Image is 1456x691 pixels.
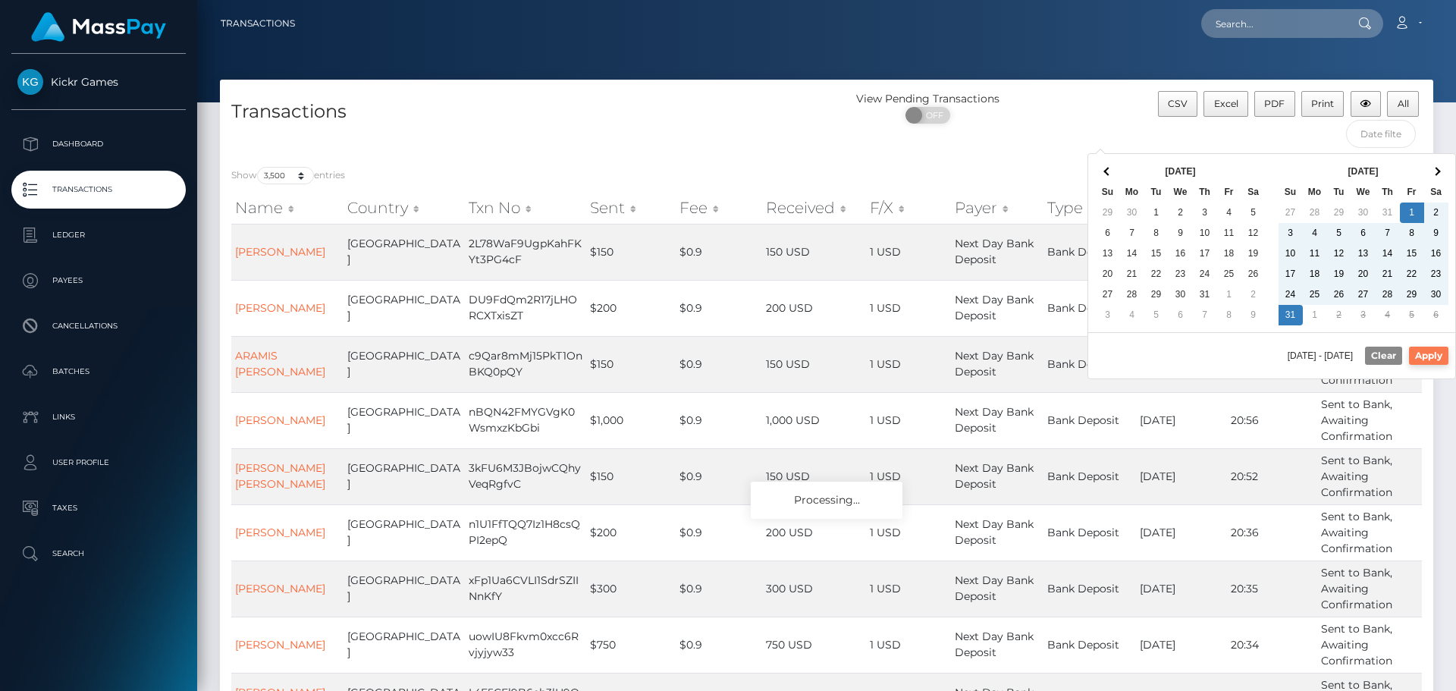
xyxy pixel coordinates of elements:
th: [DATE] [1303,162,1424,182]
a: [PERSON_NAME] [235,413,325,427]
td: 6 [1096,223,1120,243]
span: OFF [914,107,952,124]
td: 16 [1169,243,1193,264]
a: Cancellations [11,307,186,345]
td: 19 [1327,264,1351,284]
td: 30 [1169,284,1193,305]
p: Search [17,542,180,565]
span: Next Day Bank Deposit [955,293,1034,322]
td: 25 [1217,264,1241,284]
a: User Profile [11,444,186,482]
td: 1 [1144,203,1169,223]
input: Search... [1201,9,1344,38]
td: 1 USD [866,280,952,336]
td: 200 USD [762,280,865,336]
button: Column visibility [1351,91,1382,117]
th: [DATE] [1120,162,1241,182]
td: 4 [1217,203,1241,223]
td: Bank Deposit [1043,448,1136,504]
td: 1 USD [866,448,952,504]
td: 7 [1193,305,1217,325]
button: CSV [1158,91,1198,117]
td: 22 [1400,264,1424,284]
th: Fee: activate to sort column ascending [676,193,763,223]
td: 20 [1096,264,1120,284]
td: $0.9 [676,392,763,448]
p: Cancellations [17,315,180,338]
td: 30 [1120,203,1144,223]
th: Received: activate to sort column ascending [762,193,865,223]
th: We [1169,182,1193,203]
td: 29 [1144,284,1169,305]
td: 3 [1279,223,1303,243]
td: 300 USD [762,561,865,617]
td: 31 [1193,284,1217,305]
td: $150 [586,224,676,280]
td: 7 [1376,223,1400,243]
td: $0.9 [676,336,763,392]
td: $0.9 [676,280,763,336]
td: [GEOGRAPHIC_DATA] [344,392,465,448]
td: 5 [1144,305,1169,325]
td: n1U1FfTQQ7Iz1H8csQPI2epQ [465,504,586,561]
td: $1,000 [586,392,676,448]
a: ARAMIS [PERSON_NAME] [235,349,325,378]
td: [GEOGRAPHIC_DATA] [344,617,465,673]
td: 20:56 [1227,392,1318,448]
td: 29 [1327,203,1351,223]
td: 13 [1351,243,1376,264]
p: Links [17,406,180,429]
span: Next Day Bank Deposit [955,349,1034,378]
p: Taxes [17,497,180,520]
a: Dashboard [11,125,186,163]
td: Bank Deposit [1043,504,1136,561]
td: Sent to Bank, Awaiting Confirmation [1317,392,1422,448]
div: View Pending Transactions [827,91,1029,107]
span: Print [1311,98,1334,109]
a: [PERSON_NAME] [235,526,325,539]
td: Bank Deposit [1043,336,1136,392]
td: $750 [586,617,676,673]
a: Transactions [11,171,186,209]
td: 4 [1120,305,1144,325]
td: 27 [1279,203,1303,223]
button: Clear [1365,347,1402,365]
td: 27 [1351,284,1376,305]
td: 14 [1120,243,1144,264]
h4: Transactions [231,99,815,125]
th: Payer: activate to sort column ascending [951,193,1043,223]
td: 1 [1400,203,1424,223]
th: Sa [1241,182,1266,203]
td: [GEOGRAPHIC_DATA] [344,336,465,392]
td: [GEOGRAPHIC_DATA] [344,561,465,617]
th: Mo [1303,182,1327,203]
td: $0.9 [676,448,763,504]
td: 9 [1241,305,1266,325]
td: 23 [1424,264,1448,284]
img: MassPay Logo [31,12,166,42]
td: 11 [1217,223,1241,243]
a: Payees [11,262,186,300]
td: 17 [1279,264,1303,284]
th: Sent: activate to sort column ascending [586,193,676,223]
td: 18 [1217,243,1241,264]
td: 24 [1193,264,1217,284]
td: 150 USD [762,448,865,504]
td: 7 [1120,223,1144,243]
button: Apply [1409,347,1448,365]
td: 750 USD [762,617,865,673]
a: Ledger [11,216,186,254]
a: [PERSON_NAME] [235,301,325,315]
td: $0.9 [676,617,763,673]
th: Su [1096,182,1120,203]
td: 10 [1279,243,1303,264]
td: 1 USD [866,561,952,617]
button: All [1387,91,1419,117]
a: [PERSON_NAME] [235,582,325,595]
td: 9 [1424,223,1448,243]
td: 2 [1241,284,1266,305]
td: $200 [586,280,676,336]
th: Mo [1120,182,1144,203]
td: 5 [1327,223,1351,243]
td: 3kFU6M3JBojwCQhyVeqRgfvC [465,448,586,504]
